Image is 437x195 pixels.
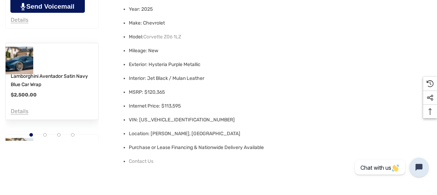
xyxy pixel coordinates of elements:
span: Details [11,108,28,114]
span: $2,500.00 [11,92,37,98]
button: Go to slide 3 of 4 [57,133,61,137]
li: Year: 2025 [129,2,432,16]
svg: Recently Viewed [427,80,434,87]
span: Details [11,17,28,23]
a: Details [11,18,28,23]
svg: Social Media [427,94,434,101]
li: Internet Price: $113,595 [129,99,432,113]
li: Interior: Jet Black / Mulan Leather [129,72,432,85]
button: Go to slide 1 of 4, active [29,133,33,137]
a: Corvette Z06 1LZ [143,30,181,44]
button: Go to slide 4 of 4 [71,133,74,137]
img: Satin Navy Blue Wrapped Lamborghini Aventador LP700-4 For Sale [4,45,35,76]
a: Details [11,109,28,114]
img: PjwhLS0gR2VuZXJhdG9yOiBHcmF2aXQuaW8gLS0+PHN2ZyB4bWxucz0iaHR0cDovL3d3dy53My5vcmcvMjAwMC9zdmciIHhtb... [21,3,25,10]
li: VIN: [US_VEHICLE_IDENTIFICATION_NUMBER] [129,113,432,127]
svg: Top [423,108,437,115]
li: Mileage: New [129,44,432,58]
a: Contact Us [129,155,153,168]
li: Model: [129,30,432,44]
li: Make: Chevrolet [129,16,432,30]
a: Lamborghini Aventador Satin Navy Blue Car Wrap [11,72,98,89]
button: Go to slide 2 of 4 [43,133,47,137]
a: Satin Navy Blue Wrapped Lamborghini Aventador LP700-4 For Sale [6,47,33,74]
li: MSRP: $120,365 [129,85,432,99]
li: Exterior: Hysteria Purple Metallic [129,58,432,72]
li: Location: [PERSON_NAME], [GEOGRAPHIC_DATA] [129,127,432,141]
li: Purchase or Lease Financing & Nationwide Delivery Available [129,141,432,155]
